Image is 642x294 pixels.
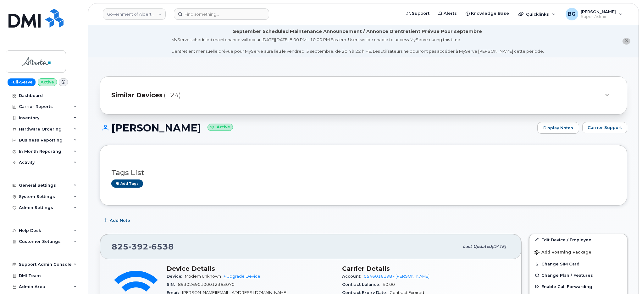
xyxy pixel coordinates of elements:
[582,122,627,133] button: Carrier Support
[529,281,627,292] button: Enable Call Forwarding
[537,122,579,134] a: Display Notes
[342,274,364,279] span: Account
[529,234,627,245] a: Edit Device / Employee
[529,270,627,281] button: Change Plan / Features
[148,242,174,251] span: 6538
[383,282,395,287] span: $0.00
[100,122,534,133] h1: [PERSON_NAME]
[171,37,544,54] div: MyServe scheduled maintenance will occur [DATE][DATE] 8:00 PM - 10:00 PM Eastern. Users will be u...
[185,274,221,279] span: Modem Unknown
[164,91,181,100] span: (124)
[167,274,185,279] span: Device
[129,242,148,251] span: 392
[233,28,482,35] div: September Scheduled Maintenance Announcement / Annonce D'entretient Prévue Pour septembre
[100,215,136,226] button: Add Note
[110,217,130,223] span: Add Note
[529,245,627,258] button: Add Roaming Package
[208,124,233,131] small: Active
[492,244,506,249] span: [DATE]
[541,284,592,289] span: Enable Call Forwarding
[224,274,260,279] a: + Upgrade Device
[111,179,143,187] a: Add tags
[623,38,630,45] button: close notification
[463,244,492,249] span: Last updated
[167,282,178,287] span: SIM
[178,282,235,287] span: 89302690100012363070
[342,265,510,272] h3: Carrier Details
[364,274,429,279] a: 0546016198 - [PERSON_NAME]
[529,258,627,270] button: Change SIM Card
[167,265,335,272] h3: Device Details
[112,242,174,251] span: 825
[111,169,616,177] h3: Tags List
[342,282,383,287] span: Contract balance
[111,91,163,100] span: Similar Devices
[588,125,622,131] span: Carrier Support
[541,273,593,278] span: Change Plan / Features
[534,250,591,256] span: Add Roaming Package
